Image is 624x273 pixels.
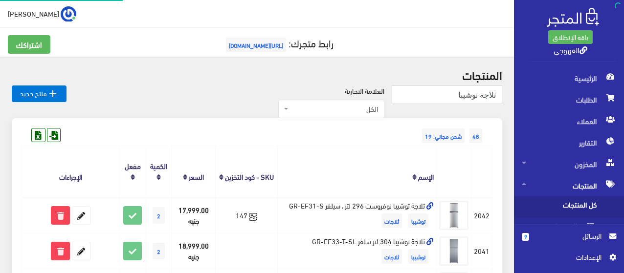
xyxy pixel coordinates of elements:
span: المنتجات [522,175,616,196]
span: [URL][DOMAIN_NAME] [226,38,286,52]
a: الكمية [150,159,167,172]
img: ... [61,6,76,22]
img: thlag-toshyba-304-ltr-slfr-gr-ef33-t-sl.jpg [439,236,468,266]
td: 2041 [471,233,492,269]
span: الكل [290,104,378,114]
a: المنتجات [514,175,624,196]
label: العلامة التجارية [345,85,384,96]
span: التصنيفات [522,218,596,239]
span: شحن مجاني: 19 [422,128,465,143]
td: ثلاجة توشيبا 304 لتر سلفر GR-EF33-T-SL [278,233,437,269]
a: SKU - كود التخزين [225,169,274,183]
span: 48 [469,128,482,143]
span: اﻹعدادات [530,252,601,262]
img: thlag-toshyba-nofrost-296-ltr-sylfr-gr-ef31-s.jpg [439,201,468,230]
a: الرئيسية [514,67,624,89]
a: التصنيفات [514,218,624,239]
td: 2042 [471,197,492,233]
span: التقارير [522,132,616,153]
a: المخزون [514,153,624,175]
a: مفعل [125,159,141,172]
span: الكل [278,100,384,118]
span: 2 [153,243,165,259]
span: [PERSON_NAME] [8,7,59,20]
td: ثلاجة توشيبا نوفروست 296 لتر ، سيلفر GR-EF31-S [278,197,437,233]
span: 9 [522,233,529,241]
a: اشتراكك [8,35,50,54]
th: الإجراءات [22,146,120,197]
td: 17,999.00 جنيه [172,197,216,233]
span: 2 [153,207,165,224]
span: المخزون [522,153,616,175]
a: القهوجي [554,42,587,57]
span: الرئيسية [522,67,616,89]
a: كل المنتجات [514,196,624,218]
span: العملاء [522,110,616,132]
a: 9 الرسائل [522,231,616,252]
svg: Synced with Zoho Books [249,213,257,221]
td: 18,999.00 جنيه [172,233,216,269]
span: توشيبا [408,249,428,264]
i:  [47,88,59,100]
a: باقة الإنطلاق [548,30,593,44]
span: كل المنتجات [522,196,596,218]
a: التقارير [514,132,624,153]
span: ثلاجات [381,249,402,264]
img: . [547,8,599,27]
a: السعر [189,169,204,183]
a: رابط متجرك:[URL][DOMAIN_NAME] [223,34,334,52]
a: اﻹعدادات [522,252,616,267]
span: توشيبا [408,213,428,228]
span: الرسائل [537,231,602,241]
a: ... [PERSON_NAME] [8,6,76,21]
td: 147 [215,197,278,233]
a: منتج جديد [12,85,67,102]
a: العملاء [514,110,624,132]
a: الإسم [418,169,434,183]
input: بحث... [392,85,502,104]
h2: المنتجات [12,68,502,81]
span: الطلبات [522,89,616,110]
a: الطلبات [514,89,624,110]
span: ثلاجات [381,213,402,228]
